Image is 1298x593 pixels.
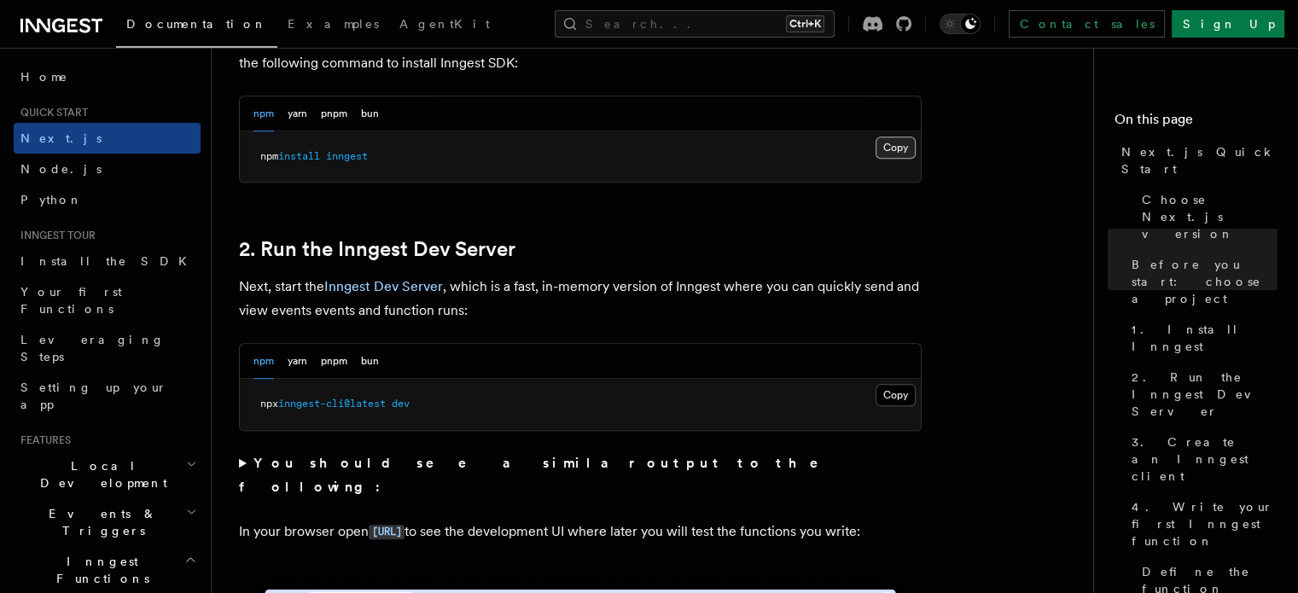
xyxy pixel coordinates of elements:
a: 2. Run the Inngest Dev Server [1125,362,1278,427]
a: Your first Functions [14,276,201,324]
a: Node.js [14,154,201,184]
span: inngest [326,150,368,162]
span: dev [392,398,410,410]
button: Events & Triggers [14,498,201,546]
button: Copy [876,384,916,406]
span: install [278,150,320,162]
a: Setting up your app [14,372,201,420]
a: Install the SDK [14,246,201,276]
a: 1. Install Inngest [1125,314,1278,362]
span: Local Development [14,457,186,491]
span: Node.js [20,162,102,176]
a: 3. Create an Inngest client [1125,427,1278,491]
button: npm [253,96,274,131]
span: 2. Run the Inngest Dev Server [1132,369,1278,420]
span: inngest-cli@latest [278,398,386,410]
a: Inngest Dev Server [324,278,443,294]
a: Documentation [116,5,277,48]
button: Copy [876,137,916,159]
span: Quick start [14,106,88,119]
a: Examples [277,5,389,46]
span: Home [20,68,68,85]
span: Choose Next.js version [1142,191,1278,242]
span: Leveraging Steps [20,333,165,363]
button: bun [361,344,379,379]
button: yarn [288,344,307,379]
button: bun [361,96,379,131]
h4: On this page [1115,109,1278,137]
a: Sign Up [1172,10,1284,38]
button: yarn [288,96,307,131]
a: 4. Write your first Inngest function [1125,491,1278,556]
button: Local Development [14,451,201,498]
a: 2. Run the Inngest Dev Server [239,237,515,261]
button: Search...Ctrl+K [555,10,835,38]
summary: You should see a similar output to the following: [239,451,922,499]
a: Choose Next.js version [1135,184,1278,249]
span: Events & Triggers [14,505,186,539]
span: 3. Create an Inngest client [1132,433,1278,485]
a: Python [14,184,201,215]
span: npm [260,150,278,162]
button: Toggle dark mode [940,14,981,34]
span: Inngest Functions [14,553,184,587]
button: pnpm [321,344,347,379]
span: 4. Write your first Inngest function [1132,498,1278,549]
span: Inngest tour [14,229,96,242]
a: Next.js Quick Start [1115,137,1278,184]
span: Python [20,193,83,206]
strong: You should see a similar output to the following: [239,455,842,495]
span: npx [260,398,278,410]
a: Leveraging Steps [14,324,201,372]
button: pnpm [321,96,347,131]
a: Contact sales [1009,10,1165,38]
a: [URL] [369,523,405,539]
span: Your first Functions [20,285,122,316]
span: AgentKit [399,17,490,31]
code: [URL] [369,525,405,539]
p: Next, start the , which is a fast, in-memory version of Inngest where you can quickly send and vi... [239,275,922,323]
span: Next.js [20,131,102,145]
p: With the Next.js app now running running open a new tab in your terminal. In your project directo... [239,27,922,75]
p: In your browser open to see the development UI where later you will test the functions you write: [239,520,922,544]
a: AgentKit [389,5,500,46]
span: Examples [288,17,379,31]
kbd: Ctrl+K [786,15,824,32]
span: 1. Install Inngest [1132,321,1278,355]
a: Home [14,61,201,92]
span: Before you start: choose a project [1132,256,1278,307]
a: Next.js [14,123,201,154]
a: Before you start: choose a project [1125,249,1278,314]
button: npm [253,344,274,379]
span: Features [14,433,71,447]
span: Documentation [126,17,267,31]
span: Next.js Quick Start [1121,143,1278,177]
span: Install the SDK [20,254,197,268]
span: Setting up your app [20,381,167,411]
